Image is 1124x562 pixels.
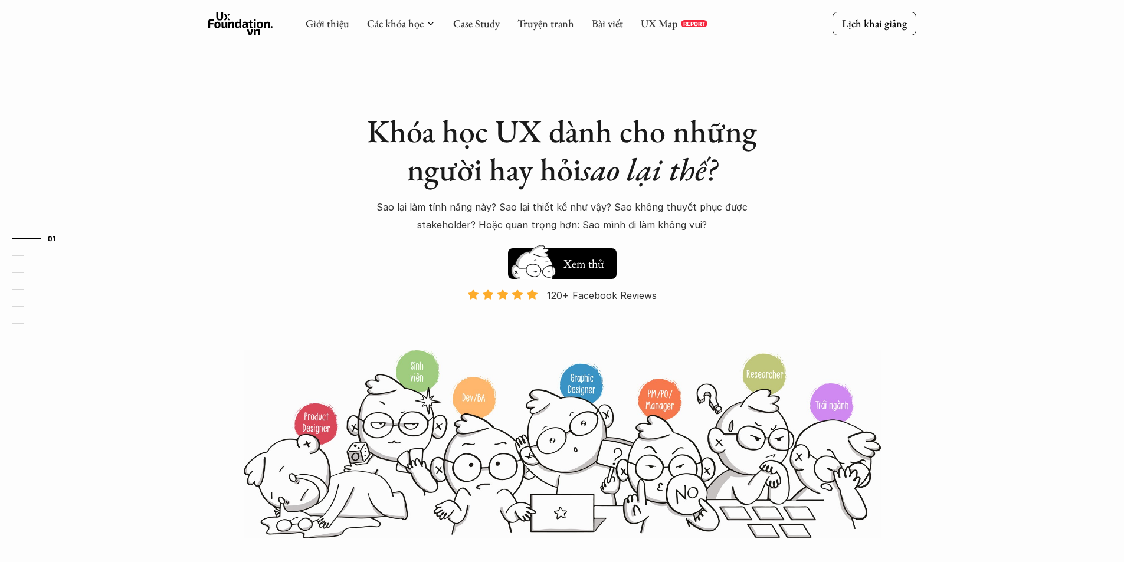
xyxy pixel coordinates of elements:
a: 01 [12,231,68,245]
a: 120+ Facebook Reviews [457,288,667,348]
a: Giới thiệu [306,17,349,30]
p: 120+ Facebook Reviews [547,287,657,304]
a: Lịch khai giảng [833,12,916,35]
a: Bài viết [592,17,623,30]
em: sao lại thế? [581,149,717,190]
p: Lịch khai giảng [842,17,907,30]
h5: Xem thử [563,255,604,272]
h1: Khóa học UX dành cho những người hay hỏi [356,112,769,189]
a: Xem thử [508,242,617,279]
p: Sao lại làm tính năng này? Sao lại thiết kế như vậy? Sao không thuyết phục được stakeholder? Hoặc... [362,198,763,234]
strong: 01 [48,234,56,242]
a: REPORT [681,20,707,27]
p: REPORT [683,20,705,27]
a: Case Study [453,17,500,30]
a: UX Map [641,17,678,30]
a: Truyện tranh [517,17,574,30]
a: Các khóa học [367,17,424,30]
